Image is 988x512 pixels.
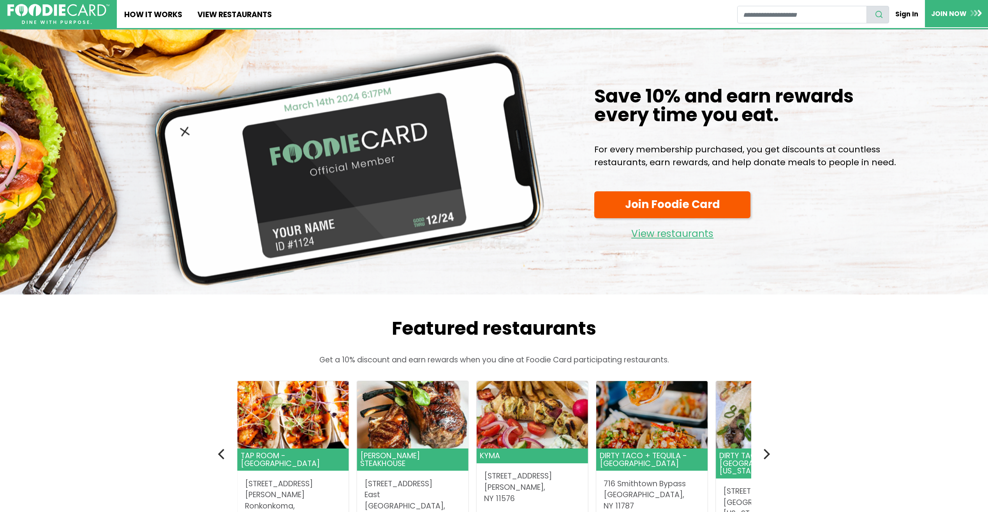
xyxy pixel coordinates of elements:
[357,381,468,448] img: Rothmann's Steakhouse
[7,4,109,25] img: FoodieCard; Eat, Drink, Save, Donate
[484,471,581,504] address: [STREET_ADDRESS] [PERSON_NAME], NY 11576
[716,448,827,478] header: Dirty Taco + Tequila - [GEOGRAPHIC_DATA][US_STATE]
[214,446,231,463] button: Previous
[716,381,827,448] img: Dirty Taco + Tequila - Port Washington
[757,446,775,463] button: Next
[594,191,751,218] a: Join Foodie Card
[889,5,925,23] a: Sign In
[237,381,349,448] img: Tap Room - Ronkonkoma
[594,222,751,242] a: View restaurants
[604,478,700,512] address: 716 Smithtown Bypass [GEOGRAPHIC_DATA], NY 11787
[477,381,588,512] a: Kyma Kyma [STREET_ADDRESS][PERSON_NAME],NY 11576
[222,355,767,366] p: Get a 10% discount and earn rewards when you dine at Foodie Card participating restaurants.
[357,448,468,471] header: [PERSON_NAME] Steakhouse
[477,448,588,463] header: Kyma
[596,381,708,448] img: Dirty Taco + Tequila - Smithtown
[596,448,708,471] header: Dirty Taco + Tequila - [GEOGRAPHIC_DATA]
[594,143,903,169] p: For every membership purchased, you get discounts at countless restaurants, earn rewards, and hel...
[866,6,889,23] button: search
[477,381,588,448] img: Kyma
[737,6,867,23] input: restaurant search
[237,448,349,471] header: Tap Room - [GEOGRAPHIC_DATA]
[222,317,767,340] h2: Featured restaurants
[594,87,903,124] h1: Save 10% and earn rewards every time you eat.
